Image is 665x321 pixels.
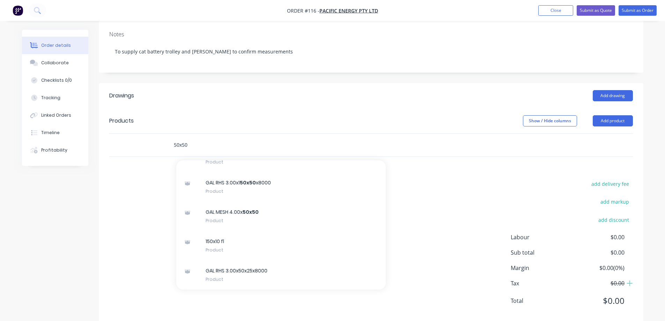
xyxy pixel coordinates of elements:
span: Order #116 - [287,7,319,14]
button: Linked Orders [22,107,88,124]
span: $0.00 [572,279,624,287]
button: add delivery fee [588,179,633,189]
button: Timeline [22,124,88,141]
a: Pacific Energy Pty Ltd [319,7,378,14]
span: Margin [511,264,573,272]
div: Tracking [41,95,60,101]
button: Collaborate [22,54,88,72]
button: Order details [22,37,88,54]
div: Order details [41,42,71,49]
span: Total [511,297,573,305]
div: Checklists 0/0 [41,77,72,83]
button: add discount [595,215,633,224]
span: Sub total [511,248,573,257]
span: Labour [511,233,573,241]
button: Show / Hide columns [523,115,577,126]
button: Submit as Order [619,5,657,16]
div: Notes [109,31,633,38]
button: Checklists 0/0 [22,72,88,89]
div: Timeline [41,130,60,136]
button: add markup [597,197,633,206]
img: Factory [13,5,23,16]
span: Tax [511,279,573,287]
button: Add drawing [593,90,633,101]
div: Linked Orders [41,112,71,118]
button: Add product [593,115,633,126]
span: $0.00 ( 0 %) [572,264,624,272]
div: Drawings [109,92,134,100]
div: Collaborate [41,60,69,66]
div: Products [109,117,134,125]
span: $0.00 [572,233,624,241]
button: Close [538,5,573,16]
span: $0.00 [572,294,624,307]
div: To supply cat battery trolley and [PERSON_NAME] to confirm measurements [109,41,633,62]
button: Submit as Quote [577,5,615,16]
input: Start typing to add a product... [173,138,313,152]
span: $0.00 [572,248,624,257]
button: Tracking [22,89,88,107]
div: Profitability [41,147,67,153]
button: Profitability [22,141,88,159]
